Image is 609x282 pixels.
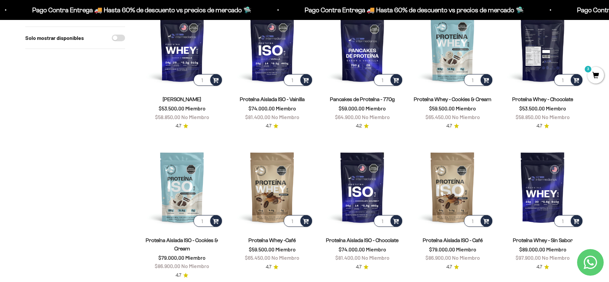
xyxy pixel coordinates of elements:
[542,114,570,120] span: No Miembro
[502,5,584,87] img: Proteína Whey - Chocolate
[356,263,362,271] span: 4.7
[446,122,459,130] a: 4.74.7 de 5.0 estrellas
[245,254,270,261] span: $65.450,00
[536,263,542,271] span: 4.7
[185,105,206,111] span: Miembro
[181,263,209,269] span: No Miembro
[146,237,218,251] a: Proteína Aislada ISO - Cookies & Cream
[519,105,545,111] span: $53.500,00
[176,272,188,279] a: 4.74.7 de 5.0 estrellas
[335,114,361,120] span: $64.900,00
[185,254,206,261] span: Miembro
[176,122,188,130] a: 4.74.7 de 5.0 estrellas
[25,34,84,42] label: Solo mostrar disponibles
[366,246,386,252] span: Miembro
[181,114,209,120] span: No Miembro
[429,246,455,252] span: $79.000,00
[366,105,386,111] span: Miembro
[271,114,299,120] span: No Miembro
[248,105,275,111] span: $74.000,00
[429,105,455,111] span: $59.500,00
[512,96,573,102] a: Proteína Whey - Chocolate
[176,272,181,279] span: 4.7
[513,237,573,243] a: Proteína Whey - Sin Sabor
[330,96,395,102] a: Pancakes de Proteína - 770g
[446,122,452,130] span: 4.7
[326,237,398,243] a: Proteína Aislada ISO - Chocolate
[356,263,369,271] a: 4.74.7 de 5.0 estrellas
[452,254,480,261] span: No Miembro
[266,263,278,271] a: 4.74.7 de 5.0 estrellas
[446,263,459,271] a: 4.74.7 de 5.0 estrellas
[414,96,491,102] a: Proteína Whey - Cookies & Cream
[425,254,451,261] span: $86.900,00
[245,114,270,120] span: $81.400,00
[240,96,305,102] a: Proteína Aislada ISO - Vainilla
[356,122,369,130] a: 4.24.2 de 5.0 estrellas
[546,246,566,252] span: Miembro
[516,254,541,261] span: $97.900,00
[519,246,545,252] span: $89.000,00
[516,114,541,120] span: $58.850,00
[452,114,480,120] span: No Miembro
[536,122,549,130] a: 4.74.7 de 5.0 estrellas
[276,105,296,111] span: Miembro
[536,122,542,130] span: 4.7
[275,246,296,252] span: Miembro
[155,114,180,120] span: $58.850,00
[159,105,184,111] span: $53.500,00
[542,254,570,261] span: No Miembro
[423,237,483,243] a: Proteína Aislada ISO - Café
[249,246,274,252] span: $59.500,00
[356,122,362,130] span: 4.2
[163,96,201,102] a: [PERSON_NAME]
[456,246,476,252] span: Miembro
[155,263,180,269] span: $86.900,00
[158,254,184,261] span: $79.000,00
[339,246,365,252] span: $74.000,00
[271,254,299,261] span: No Miembro
[546,105,566,111] span: Miembro
[587,72,604,79] a: 3
[248,237,296,243] a: Proteína Whey -Café
[456,105,476,111] span: Miembro
[536,263,549,271] a: 4.74.7 de 5.0 estrellas
[425,114,451,120] span: $65.450,00
[584,65,592,73] mark: 3
[362,254,389,261] span: No Miembro
[196,5,415,15] p: Pago Contra Entrega 🚚 Hasta 60% de descuento vs precios de mercado 🛸
[176,122,181,130] span: 4.7
[362,114,390,120] span: No Miembro
[335,254,361,261] span: $81.400,00
[266,263,271,271] span: 4.7
[266,122,271,130] span: 4.7
[446,263,452,271] span: 4.7
[266,122,278,130] a: 4.74.7 de 5.0 estrellas
[339,105,365,111] span: $59.000,00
